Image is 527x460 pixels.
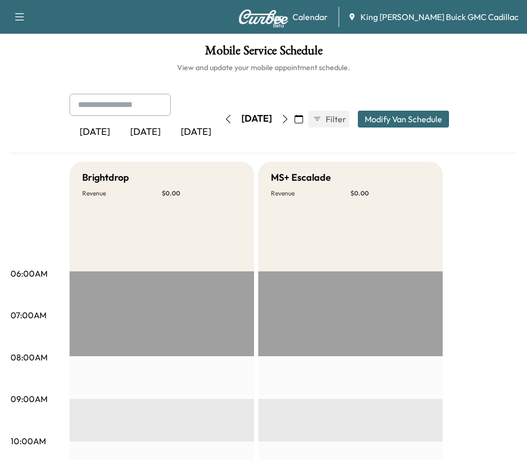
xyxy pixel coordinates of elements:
[360,11,519,23] span: King [PERSON_NAME] Buick GMC Cadillac
[271,170,331,185] h5: MS+ Escalade
[171,120,221,144] div: [DATE]
[11,309,46,321] p: 07:00AM
[273,22,284,30] div: Beta
[268,11,284,23] a: MapBeta
[11,267,47,280] p: 06:00AM
[11,44,516,62] h1: Mobile Service Schedule
[120,120,171,144] div: [DATE]
[162,189,241,198] p: $ 0.00
[326,113,345,125] span: Filter
[358,111,449,128] button: Modify Van Schedule
[82,189,162,198] p: Revenue
[241,112,272,125] div: [DATE]
[350,189,430,198] p: $ 0.00
[11,351,47,364] p: 08:00AM
[70,120,120,144] div: [DATE]
[271,189,350,198] p: Revenue
[11,393,47,405] p: 09:00AM
[82,170,129,185] h5: Brightdrop
[238,9,289,24] img: Curbee Logo
[11,62,516,73] h6: View and update your mobile appointment schedule.
[292,11,328,23] a: Calendar
[11,435,46,447] p: 10:00AM
[308,111,349,128] button: Filter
